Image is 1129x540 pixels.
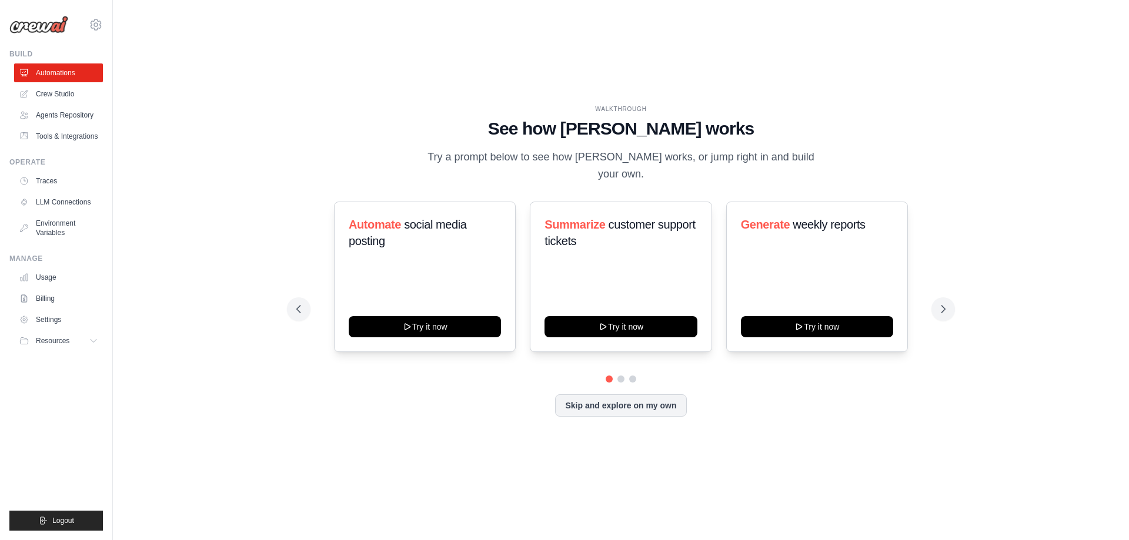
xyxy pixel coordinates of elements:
span: Summarize [545,218,605,231]
button: Try it now [741,316,893,337]
button: Logout [9,511,103,531]
a: Settings [14,310,103,329]
a: LLM Connections [14,193,103,212]
button: Skip and explore on my own [555,394,686,417]
div: WALKTHROUGH [296,105,946,113]
a: Environment Variables [14,214,103,242]
a: Billing [14,289,103,308]
p: Try a prompt below to see how [PERSON_NAME] works, or jump right in and build your own. [423,149,819,183]
span: Generate [741,218,790,231]
a: Traces [14,172,103,190]
button: Resources [14,331,103,350]
span: Resources [36,336,69,346]
div: Operate [9,157,103,167]
a: Crew Studio [14,85,103,103]
a: Usage [14,268,103,287]
div: Build [9,49,103,59]
img: Logo [9,16,68,33]
h1: See how [PERSON_NAME] works [296,118,946,139]
button: Try it now [349,316,501,337]
span: customer support tickets [545,218,695,247]
a: Automations [14,63,103,82]
div: Manage [9,254,103,263]
span: Logout [52,516,74,525]
span: social media posting [349,218,467,247]
span: Automate [349,218,401,231]
a: Tools & Integrations [14,127,103,146]
button: Try it now [545,316,697,337]
a: Agents Repository [14,106,103,125]
span: weekly reports [793,218,865,231]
